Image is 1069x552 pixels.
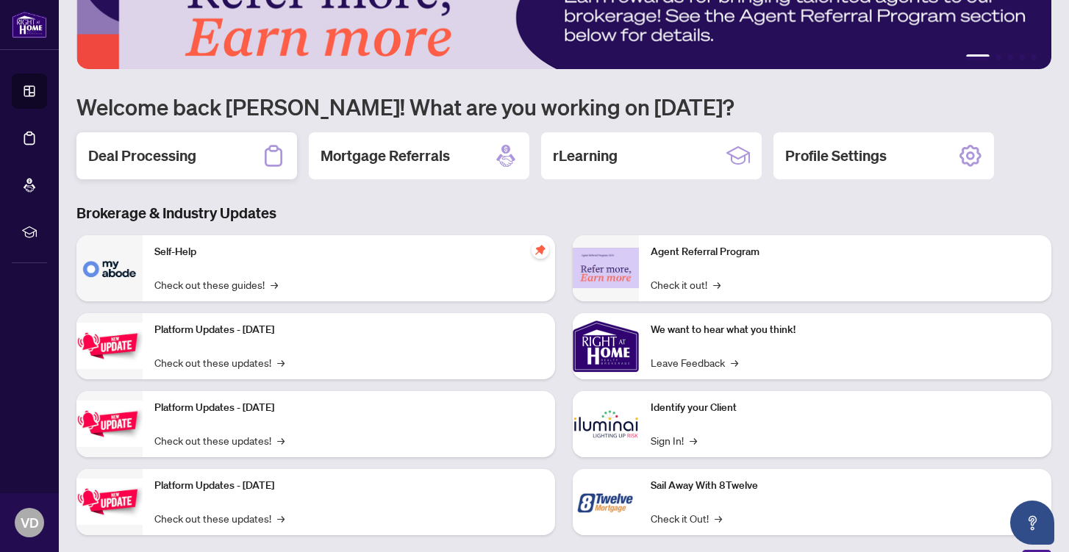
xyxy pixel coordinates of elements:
[1007,54,1013,60] button: 3
[154,354,285,370] a: Check out these updates!→
[88,146,196,166] h2: Deal Processing
[76,478,143,525] img: Platform Updates - June 23, 2025
[731,354,738,370] span: →
[21,512,39,533] span: VD
[651,244,1040,260] p: Agent Referral Program
[690,432,697,448] span: →
[76,203,1051,223] h3: Brokerage & Industry Updates
[532,241,549,259] span: pushpin
[715,510,722,526] span: →
[651,478,1040,494] p: Sail Away With 8Twelve
[154,510,285,526] a: Check out these updates!→
[277,510,285,526] span: →
[154,322,543,338] p: Platform Updates - [DATE]
[154,400,543,416] p: Platform Updates - [DATE]
[1031,54,1037,60] button: 5
[651,322,1040,338] p: We want to hear what you think!
[76,93,1051,121] h1: Welcome back [PERSON_NAME]! What are you working on [DATE]?
[651,510,722,526] a: Check it Out!→
[651,432,697,448] a: Sign In!→
[1010,501,1054,545] button: Open asap
[154,478,543,494] p: Platform Updates - [DATE]
[271,276,278,293] span: →
[76,323,143,369] img: Platform Updates - July 21, 2025
[713,276,721,293] span: →
[277,432,285,448] span: →
[573,391,639,457] img: Identify your Client
[154,244,543,260] p: Self-Help
[995,54,1001,60] button: 2
[573,469,639,535] img: Sail Away With 8Twelve
[12,11,47,38] img: logo
[1019,54,1025,60] button: 4
[651,400,1040,416] p: Identify your Client
[573,248,639,288] img: Agent Referral Program
[154,276,278,293] a: Check out these guides!→
[651,276,721,293] a: Check it out!→
[277,354,285,370] span: →
[76,235,143,301] img: Self-Help
[966,54,990,60] button: 1
[76,401,143,447] img: Platform Updates - July 8, 2025
[154,432,285,448] a: Check out these updates!→
[651,354,738,370] a: Leave Feedback→
[553,146,618,166] h2: rLearning
[785,146,887,166] h2: Profile Settings
[573,313,639,379] img: We want to hear what you think!
[321,146,450,166] h2: Mortgage Referrals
